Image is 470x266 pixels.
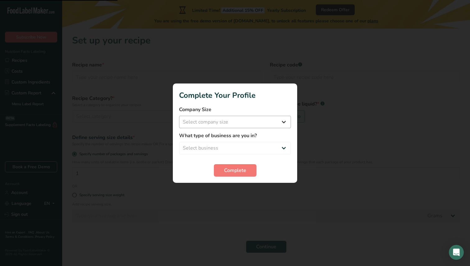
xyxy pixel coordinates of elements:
h1: Complete Your Profile [179,90,291,101]
span: Complete [224,167,246,174]
button: Complete [214,164,256,177]
div: Open Intercom Messenger [449,245,464,260]
label: What type of business are you in? [179,132,291,139]
label: Company Size [179,106,291,113]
